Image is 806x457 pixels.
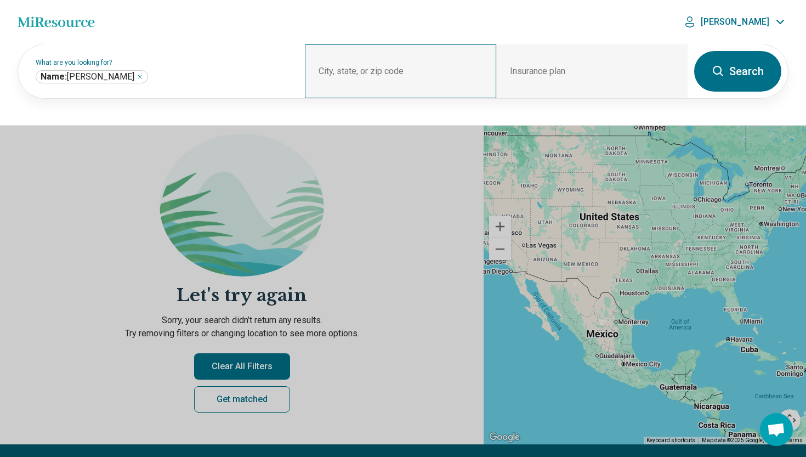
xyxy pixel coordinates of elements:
span: Name: [41,71,67,82]
button: Search [694,51,781,92]
label: What are you looking for? [36,59,292,66]
button: Vivian Duarte [137,74,143,80]
div: Open chat [760,413,793,446]
p: [PERSON_NAME] [701,16,769,27]
span: [PERSON_NAME] [41,71,134,82]
div: Vivian Duarte [36,70,148,83]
